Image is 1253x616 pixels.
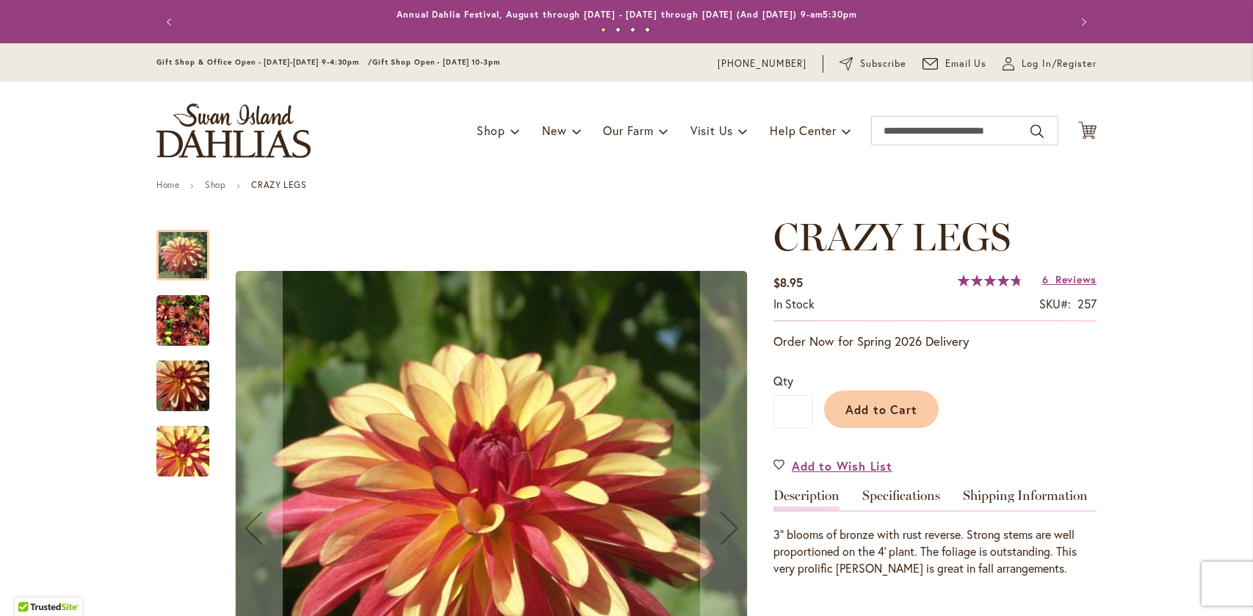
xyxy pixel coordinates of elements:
[1042,272,1097,286] a: 6 Reviews
[773,275,803,290] span: $8.95
[601,27,606,32] button: 1 of 4
[156,215,224,280] div: CRAZY LEGS
[372,57,500,67] span: Gift Shop Open - [DATE] 10-3pm
[773,526,1097,577] div: 3" blooms of bronze with rust reverse. Strong stems are well proportioned on the 4' plant. The fo...
[130,351,236,421] img: CRAZY LEGS
[773,489,1097,577] div: Detailed Product Info
[603,123,653,138] span: Our Farm
[958,275,1022,286] div: 96%
[963,489,1088,510] a: Shipping Information
[773,457,892,474] a: Add to Wish List
[615,27,621,32] button: 2 of 4
[156,7,186,37] button: Previous
[1003,57,1097,71] a: Log In/Register
[845,402,918,417] span: Add to Cart
[773,489,839,510] a: Description
[862,489,940,510] a: Specifications
[1042,272,1049,286] span: 6
[477,123,505,138] span: Shop
[630,27,635,32] button: 3 of 4
[792,457,892,474] span: Add to Wish List
[773,333,1097,350] p: Order Now for Spring 2026 Delivery
[156,286,209,356] img: CRAZY LEGS
[860,57,906,71] span: Subscribe
[156,411,209,477] div: CRAZY LEGS
[773,373,793,388] span: Qty
[251,179,306,190] strong: CRAZY LEGS
[690,123,733,138] span: Visit Us
[773,214,1011,260] span: CRAZY LEGS
[770,123,837,138] span: Help Center
[824,391,939,428] button: Add to Cart
[1022,57,1097,71] span: Log In/Register
[839,57,906,71] a: Subscribe
[156,346,224,411] div: CRAZY LEGS
[773,296,815,313] div: Availability
[1067,7,1097,37] button: Next
[156,280,224,346] div: CRAZY LEGS
[205,179,225,190] a: Shop
[397,9,857,20] a: Annual Dahlia Festival, August through [DATE] - [DATE] through [DATE] (And [DATE]) 9-am5:30pm
[156,179,179,190] a: Home
[718,57,806,71] a: [PHONE_NUMBER]
[1055,272,1097,286] span: Reviews
[1077,296,1097,313] div: 257
[945,57,987,71] span: Email Us
[1039,296,1071,311] strong: SKU
[156,104,311,158] a: store logo
[156,57,372,67] span: Gift Shop & Office Open - [DATE]-[DATE] 9-4:30pm /
[922,57,987,71] a: Email Us
[645,27,650,32] button: 4 of 4
[773,296,815,311] span: In stock
[156,425,209,478] img: CRAZY LEGS
[542,123,566,138] span: New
